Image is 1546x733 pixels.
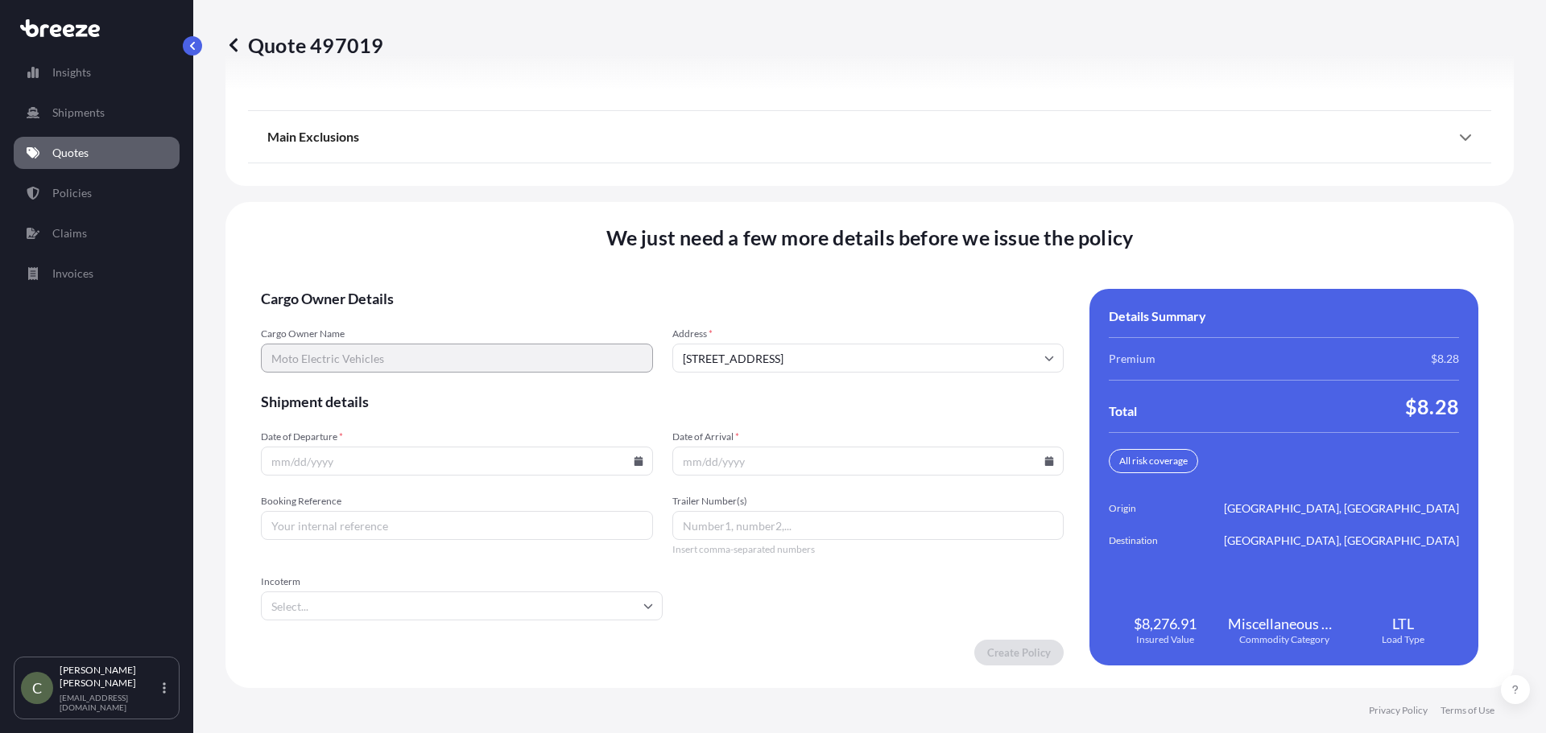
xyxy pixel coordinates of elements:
button: Create Policy [974,640,1064,665]
span: $8.28 [1405,393,1459,419]
a: Shipments [14,97,180,129]
a: Claims [14,217,180,249]
span: Miscellaneous Products of Base Metal [1228,614,1341,633]
span: Insert comma-separated numbers [672,543,1064,556]
span: Total [1109,403,1137,419]
p: Insights [52,64,91,80]
p: [PERSON_NAME] [PERSON_NAME] [60,664,159,690]
span: Cargo Owner Name [261,327,653,340]
span: Date of Departure [261,430,653,443]
p: Policies [52,185,92,201]
span: Details Summary [1109,308,1206,324]
input: mm/dd/yyyy [261,447,653,476]
p: Create Policy [987,644,1051,661]
a: Invoices [14,257,180,290]
input: Number1, number2,... [672,511,1064,540]
a: Quotes [14,137,180,169]
span: Shipment details [261,392,1064,411]
span: LTL [1392,614,1414,633]
span: We just need a few more details before we issue the policy [606,224,1134,250]
div: All risk coverage [1109,449,1198,473]
span: Incoterm [261,575,663,588]
input: mm/dd/yyyy [672,447,1064,476]
a: Privacy Policy [1369,704,1428,717]
input: Select... [261,591,663,620]
span: Address [672,327,1064,340]
a: Policies [14,177,180,209]
span: Booking Reference [261,495,653,508]
span: C [32,680,42,696]
span: $8.28 [1431,351,1459,367]
span: Destination [1109,533,1199,549]
span: $8,276.91 [1134,614,1197,633]
a: Insights [14,56,180,89]
span: Premium [1109,351,1155,367]
span: Commodity Category [1239,633,1329,646]
span: Trailer Number(s) [672,495,1064,508]
a: Terms of Use [1441,704,1494,717]
span: Insured Value [1136,633,1194,646]
span: Main Exclusions [267,129,359,145]
p: Shipments [52,105,105,121]
p: [EMAIL_ADDRESS][DOMAIN_NAME] [60,693,159,712]
span: Cargo Owner Details [261,289,1064,308]
input: Cargo owner address [672,344,1064,373]
span: Origin [1109,500,1199,517]
p: Claims [52,225,87,241]
span: Load Type [1382,633,1424,646]
span: [GEOGRAPHIC_DATA], [GEOGRAPHIC_DATA] [1224,500,1459,517]
p: Quote 497019 [225,32,383,58]
p: Quotes [52,145,89,161]
p: Invoices [52,266,93,282]
div: Main Exclusions [267,117,1472,156]
span: Date of Arrival [672,430,1064,443]
span: [GEOGRAPHIC_DATA], [GEOGRAPHIC_DATA] [1224,533,1459,549]
input: Your internal reference [261,511,653,540]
